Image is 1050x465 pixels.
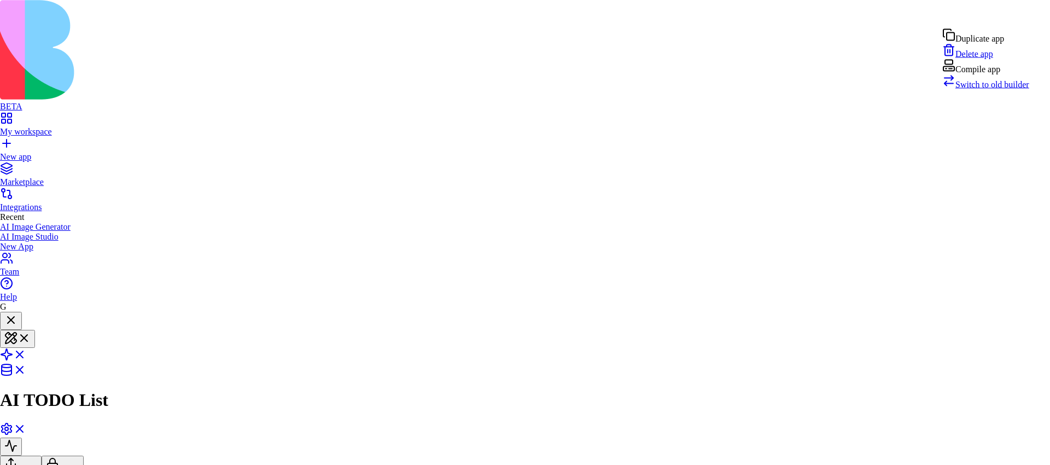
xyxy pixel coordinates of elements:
[29,53,155,79] p: Manage your tasks with AI-powered descriptions
[955,34,1004,43] span: Duplicate app
[29,33,155,53] h1: AI TODO List
[955,80,1029,89] span: Switch to old builder
[942,59,1029,74] div: Compile app
[955,49,993,59] span: Delete app
[942,28,1029,90] div: Admin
